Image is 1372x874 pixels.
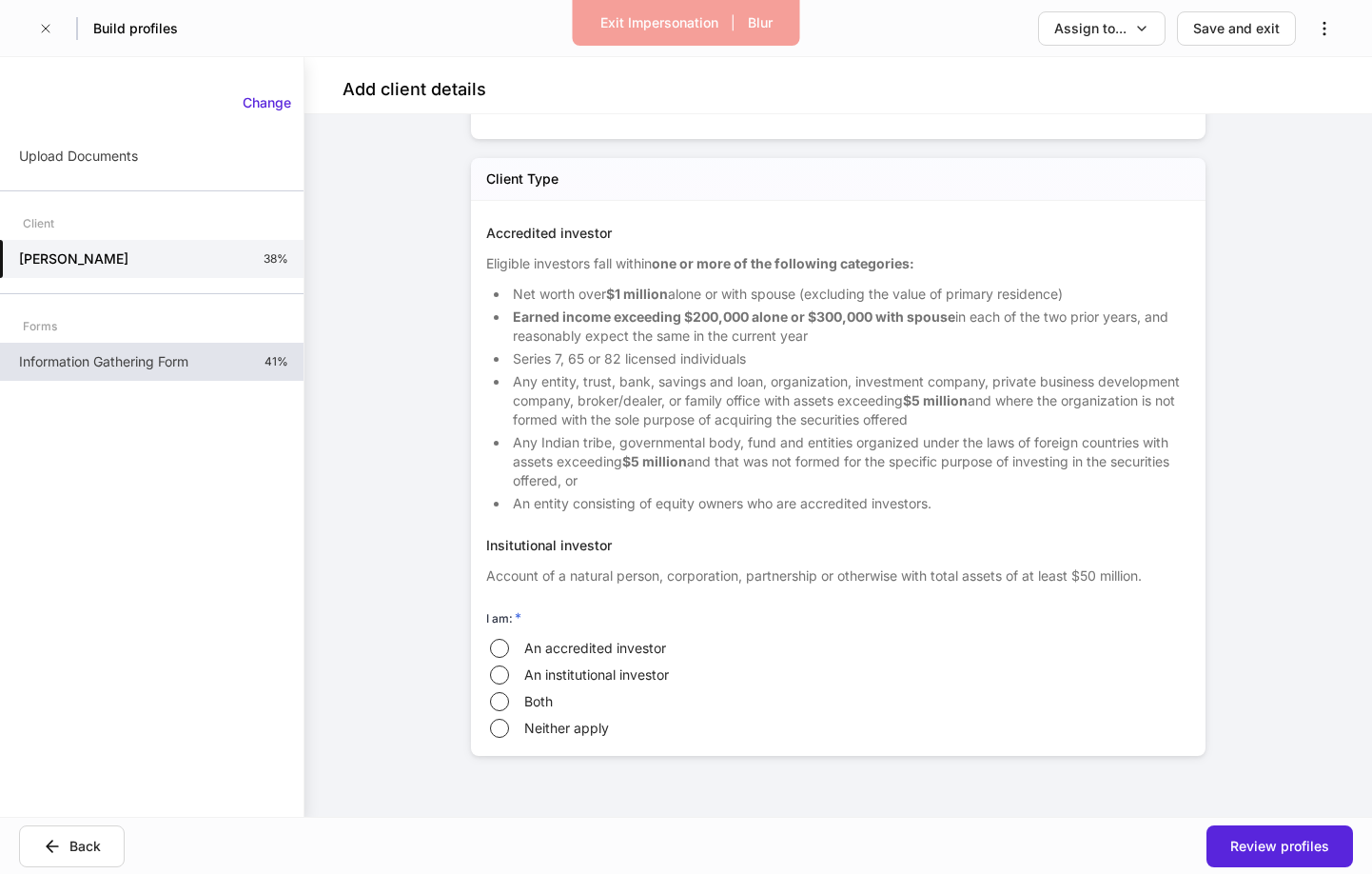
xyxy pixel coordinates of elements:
p: Upload Documents [19,147,138,166]
button: Blur [735,8,785,38]
p: 38% [264,251,288,267]
h5: [PERSON_NAME] [19,249,128,268]
li: An entity consisting of equity owners who are accredited investors. [509,494,1190,513]
li: Any Indian tribe, governmental body, fund and entities organized under the laws of foreign countr... [509,433,1190,490]
li: in each of the two prior years, and reasonably expect the same in the current year [509,308,1190,346]
p: 41% [265,354,288,369]
div: Accredited investor [486,224,1190,243]
b: $5 million [622,453,687,469]
div: Review profiles [1230,837,1329,856]
div: Change [243,93,291,112]
div: Forms [23,309,57,343]
p: Eligible investors fall within [486,254,1190,273]
div: Assign to... [1054,19,1127,38]
h5: Build profiles [93,19,178,38]
span: An institutional investor [524,665,669,685]
h6: I am: [486,608,521,627]
button: Save and exit [1177,11,1296,46]
div: Save and exit [1193,19,1280,38]
button: Change [230,88,304,118]
p: Information Gathering Form [19,352,188,371]
b: $5 million [903,392,968,408]
span: An accredited investor [524,639,666,658]
li: Series 7, 65 or 82 licensed individuals [509,349,1190,368]
b: Earned income exceeding $200,000 alone or $300,000 with spouse [513,308,955,325]
button: Back [19,825,125,867]
button: Assign to... [1038,11,1166,46]
h4: Add client details [343,78,486,101]
div: Insitutional investor [486,536,1190,555]
h5: Client Type [486,169,559,189]
li: Any entity, trust, bank, savings and loan, organization, investment company, private business dev... [509,372,1190,429]
button: Exit Impersonation [588,8,731,38]
div: Back [69,837,101,856]
div: Client [23,207,54,240]
button: Review profiles [1206,825,1353,867]
div: Blur [748,13,773,32]
b: one or more of the following categories: [652,255,914,271]
span: Both [524,692,553,711]
span: Neither apply [524,719,609,738]
div: Exit Impersonation [600,13,718,32]
span: Account of a natural person, corporation, partnership or otherwise with total assets of at least ... [486,567,1142,584]
li: Net worth over alone or with spouse (excluding the value of primary residence) [509,285,1190,304]
b: $1 million [606,286,668,302]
